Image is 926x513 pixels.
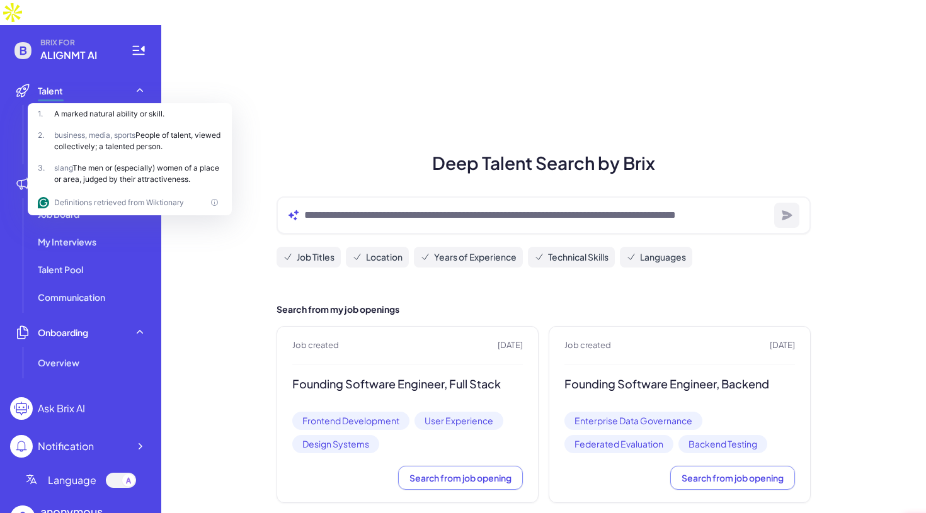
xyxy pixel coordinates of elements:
[564,412,702,430] span: Enterprise Data Governance
[670,466,795,490] button: Search from job opening
[366,251,403,264] span: Location
[48,473,96,488] span: Language
[548,251,609,264] span: Technical Skills
[564,377,795,392] h3: Founding Software Engineer, Backend
[292,377,523,392] h3: Founding Software Engineer, Full Stack
[38,235,96,248] span: My Interviews
[40,38,116,48] span: BRIX FOR
[414,412,503,430] span: User Experience
[564,435,673,453] span: Federated Evaluation
[292,435,379,453] span: Design Systems
[277,303,811,316] h2: Search from my job openings
[38,401,85,416] div: Ask Brix AI
[409,472,512,483] span: Search from job opening
[564,339,611,352] span: Job created
[678,435,767,453] span: Backend Testing
[261,150,826,176] h1: Deep Talent Search by Brix
[398,466,523,490] button: Search from job opening
[498,339,523,352] span: [DATE]
[292,412,409,430] span: Frontend Development
[38,291,105,303] span: Communication
[38,326,88,339] span: Onboarding
[38,356,79,369] span: Overview
[297,251,334,264] span: Job Titles
[292,339,339,352] span: Job created
[434,251,517,264] span: Years of Experience
[38,439,94,454] div: Notification
[682,472,784,483] span: Search from job opening
[770,339,795,352] span: [DATE]
[38,263,83,276] span: Talent Pool
[640,251,686,264] span: Languages
[40,48,116,63] span: ALIGNMT AI
[38,84,63,97] span: Talent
